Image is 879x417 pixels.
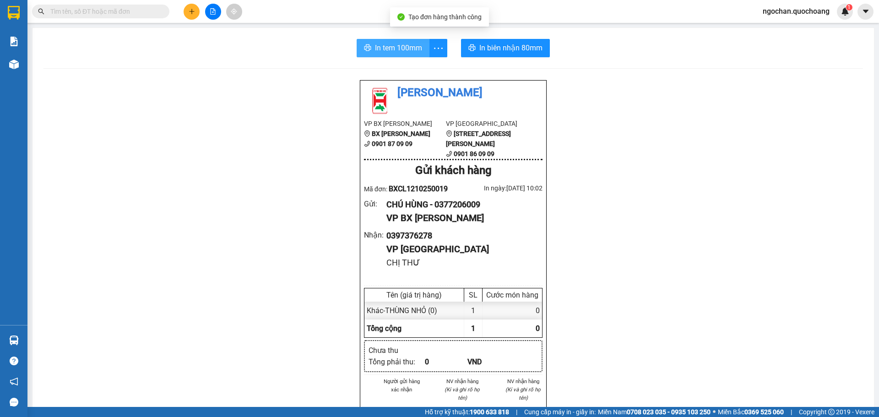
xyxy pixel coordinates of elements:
button: caret-down [857,4,874,20]
img: warehouse-icon [9,336,19,345]
span: environment [364,130,370,137]
div: VP [GEOGRAPHIC_DATA] [386,242,535,256]
li: VP BX [PERSON_NAME] [364,119,446,129]
button: more [429,39,447,57]
span: file-add [210,8,216,15]
div: Tổng phải thu : [369,356,425,368]
span: copyright [828,409,835,415]
span: Tổng cộng [367,324,402,333]
span: ⚪️ [713,410,716,414]
div: Cước món hàng [485,291,540,299]
div: VP BX [PERSON_NAME] [386,211,535,225]
span: printer [468,44,476,53]
span: phone [364,141,370,147]
button: aim [226,4,242,20]
i: (Kí và ghi rõ họ tên) [445,386,480,401]
strong: 1900 633 818 [470,408,509,416]
b: 0901 86 09 09 [454,150,494,157]
div: CHÚ HÙNG [8,30,81,41]
span: | [516,407,517,417]
span: 1 [471,324,475,333]
span: environment [446,130,452,137]
div: BX [PERSON_NAME] [8,8,81,30]
div: SL [467,291,480,299]
img: logo-vxr [8,6,20,20]
button: printerIn biên nhận 80mm [461,39,550,57]
li: [PERSON_NAME] [364,84,543,102]
div: Gửi : [364,198,386,210]
img: solution-icon [9,37,19,46]
div: Gửi khách hàng [364,162,543,179]
span: 0 [536,324,540,333]
div: 0 [483,302,542,320]
div: 0397376278 [386,229,535,242]
button: plus [184,4,200,20]
b: [STREET_ADDRESS][PERSON_NAME] [446,130,511,147]
span: Khác - THÙNG NHỎ (0) [367,306,437,315]
span: Hỗ trợ kỹ thuật: [425,407,509,417]
div: Tên (giá trị hàng) [367,291,461,299]
input: Tìm tên, số ĐT hoặc mã đơn [50,6,158,16]
span: Miền Bắc [718,407,784,417]
div: 0934222244 [87,39,180,52]
span: notification [10,377,18,386]
span: caret-down [862,7,870,16]
div: Mã đơn: [364,183,453,195]
div: 1 [464,302,483,320]
span: In tem 100mm [375,42,422,54]
strong: 0708 023 035 - 0935 103 250 [627,408,711,416]
span: aim [231,8,237,15]
button: printerIn tem 100mm [357,39,429,57]
div: In ngày: [DATE] 10:02 [453,183,543,193]
span: BXCL1210250019 [389,184,448,193]
li: NV nhận hàng [443,377,482,385]
span: printer [364,44,371,53]
b: BX [PERSON_NAME] [372,130,430,137]
span: message [10,398,18,406]
div: Chưa thu [369,345,425,356]
span: search [38,8,44,15]
span: check-circle [397,13,405,21]
img: icon-new-feature [841,7,849,16]
img: warehouse-icon [9,60,19,69]
div: Nhận : [364,229,386,241]
span: Miền Nam [598,407,711,417]
sup: 1 [846,4,852,11]
li: Người gửi hàng xác nhận [382,377,421,394]
b: 0901 87 09 09 [372,140,412,147]
span: ngochan.quochoang [755,5,837,17]
span: plus [189,8,195,15]
div: CHÚ HÙNG - 0377206009 [386,198,535,211]
span: Nhận: [87,8,109,17]
div: VND [467,356,510,368]
div: 0377206009 [8,41,81,54]
span: question-circle [10,357,18,365]
span: Cung cấp máy in - giấy in: [524,407,596,417]
span: Tạo đơn hàng thành công [408,13,482,21]
span: In biên nhận 80mm [479,42,543,54]
li: NV nhận hàng [504,377,543,385]
button: file-add [205,4,221,20]
li: VP [GEOGRAPHIC_DATA] [446,119,528,129]
div: CHỊ THƯ [386,256,535,269]
span: | [791,407,792,417]
span: more [429,43,447,54]
div: [GEOGRAPHIC_DATA] [87,8,180,28]
strong: 0369 525 060 [744,408,784,416]
span: Chưa thu [86,59,119,69]
img: logo.jpg [364,84,396,116]
div: [PERSON_NAME] [87,28,180,39]
span: phone [446,151,452,157]
div: 0 [425,356,467,368]
span: 1 [847,4,851,11]
i: (Kí và ghi rõ họ tên) [505,386,541,401]
span: Gửi: [8,9,22,18]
